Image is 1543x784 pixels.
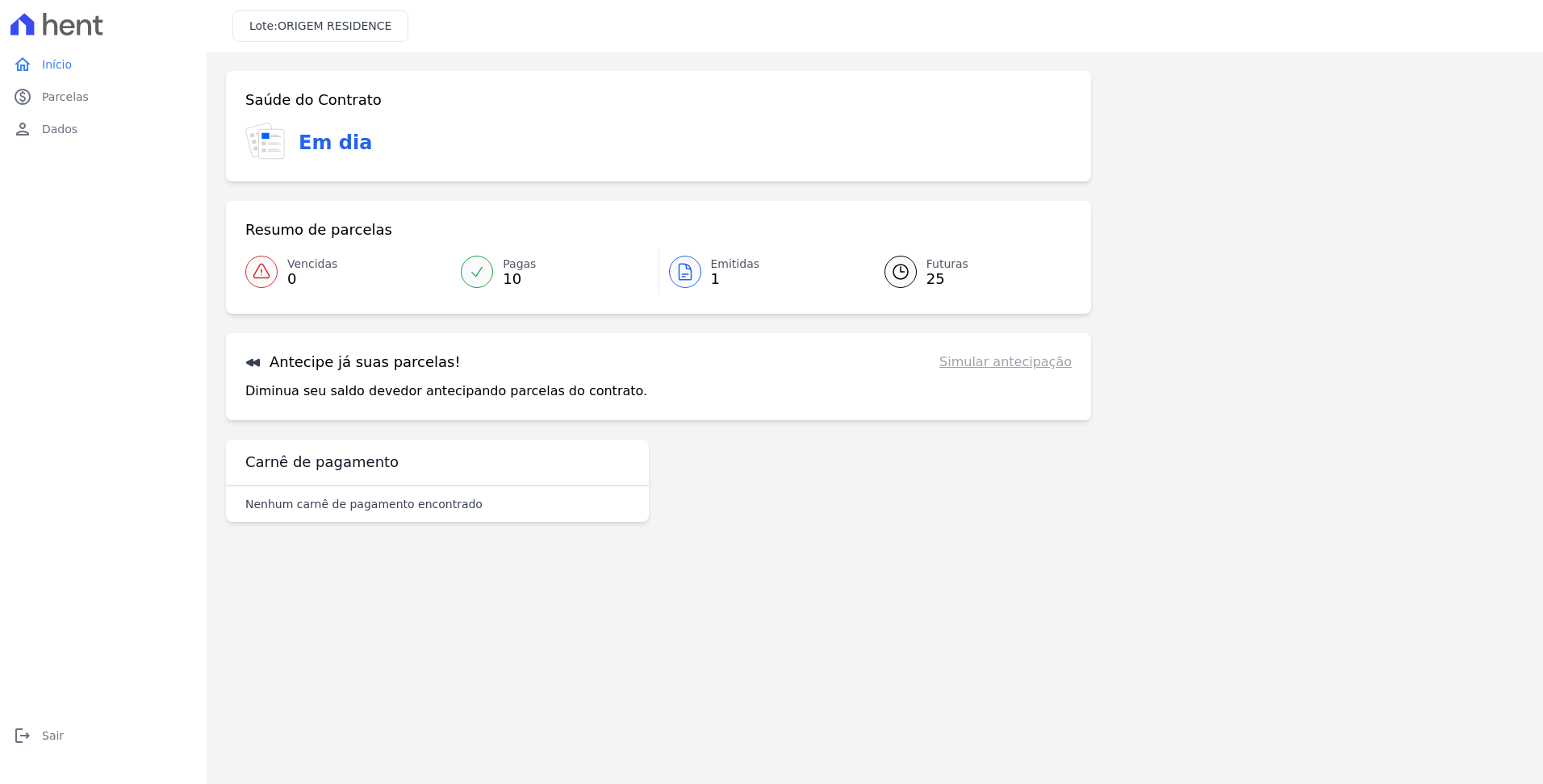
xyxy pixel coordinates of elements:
[245,496,483,512] p: Nenhum carnê de pagamento encontrado
[865,249,1072,294] a: Futuras 25
[711,256,760,273] span: Emitidas
[926,256,968,273] span: Futuras
[6,48,200,81] a: homeInício
[6,81,200,113] a: paidParcelas
[287,273,337,286] span: 0
[451,249,658,294] a: Pagas 10
[503,256,536,273] span: Pagas
[711,273,760,286] span: 1
[245,220,392,240] h3: Resumo de parcelas
[287,256,337,273] span: Vencidas
[245,249,451,294] a: Vencidas 0
[245,90,382,110] h3: Saúde do Contrato
[278,19,391,32] span: ORIGEM RESIDENCE
[939,352,1072,372] a: Simular antecipação
[249,18,391,35] h3: Lote:
[245,382,647,401] p: Diminua seu saldo devedor antecipando parcelas do contrato.
[13,87,32,106] i: paid
[503,273,536,286] span: 10
[6,113,200,145] a: personDados
[659,249,865,294] a: Emitidas 1
[13,726,32,745] i: logout
[13,55,32,74] i: home
[42,121,77,137] span: Dados
[13,119,32,139] i: person
[42,89,89,105] span: Parcelas
[42,728,64,744] span: Sair
[299,128,372,157] h3: Em dia
[6,719,200,752] a: logoutSair
[245,352,461,372] h3: Antecipe já suas parcelas!
[245,452,399,472] h3: Carnê de pagamento
[926,273,968,286] span: 25
[42,56,72,73] span: Início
